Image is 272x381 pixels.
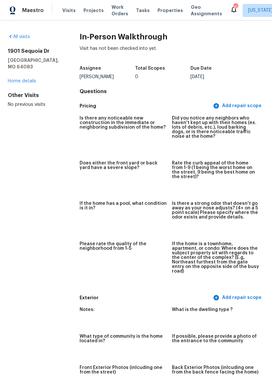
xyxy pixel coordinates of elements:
h5: Assignee [80,66,101,71]
h5: Back Exterior Photos (inlcuding one from the back fence facing the home) [172,365,259,374]
span: Add repair scope [214,294,262,302]
h5: Is there a strong odor that doesn't go away as your nose adjusts? (4+ on a 5 point scale) Please ... [172,201,259,219]
div: Other Visits [8,92,59,99]
span: No previous visits [8,102,45,107]
button: Add repair scope [212,292,264,304]
a: Home details [8,79,36,83]
h4: Questions [80,88,264,95]
button: Add repair scope [212,100,264,112]
span: Properties [158,7,183,14]
h5: Due Date [190,66,212,71]
h2: In-Person Walkthrough [80,34,264,40]
div: [PERSON_NAME] [80,75,135,79]
h5: What type of community is the home located in? [80,334,167,343]
h5: Rate the curb appeal of the home from 1-9 (1 being the worst home on the street, 9 being the best... [172,161,259,179]
div: [DATE] [190,75,246,79]
h5: If possible, please provide a photo of the entrance to the community [172,334,259,343]
h2: 1901 Sequoia Dr [8,48,59,54]
div: 0 [135,75,190,79]
h5: [GEOGRAPHIC_DATA], MO 64083 [8,57,59,70]
h5: If the home is a townhome, apartment, or condo: Where does the subject property sit with regards ... [172,242,259,274]
h5: Total Scopes [135,66,165,71]
h5: Pricing [80,103,212,109]
h5: Does either the front yard or back yard have a severe slope? [80,161,167,170]
span: Maestro [22,7,44,14]
h5: Exterior [80,294,212,301]
div: 10 [233,4,238,10]
h5: Notes: [80,307,95,312]
h5: If the home has a pool, what condition is it in? [80,201,167,210]
span: Projects [83,7,104,14]
div: Visit has not been checked into yet. [80,45,264,62]
h5: Did you notice any neighbors who haven't kept up with their homes (ex. lots of debris, etc.), lou... [172,116,259,139]
h5: Is there any noticeable new construction in the immediate or neighboring subdivision of the home? [80,116,167,130]
span: Geo Assignments [191,4,222,17]
a: All visits [8,35,30,39]
span: Work Orders [112,4,128,17]
h5: Front Exterior Photos (inlcuding one from the street) [80,365,167,374]
span: Tasks [136,8,150,13]
h5: Please rate the quality of the neighborhood from 1-5 [80,242,167,251]
span: Add repair scope [214,102,262,110]
h5: What is the dwelling type ? [172,307,233,312]
span: Visits [62,7,76,14]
